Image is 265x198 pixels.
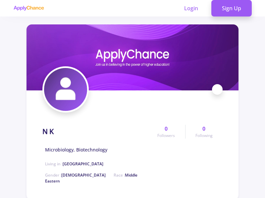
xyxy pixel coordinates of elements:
span: [DEMOGRAPHIC_DATA] [61,172,106,178]
img: applychance logo text only [13,6,44,11]
span: Microbiology, Biotechnology [45,146,107,153]
span: 0 [165,125,168,133]
span: Middle Eastern [45,172,137,184]
span: Gender : [45,172,106,178]
h1: N K [42,127,54,136]
a: 0Following [185,125,223,139]
span: [GEOGRAPHIC_DATA] [63,161,103,167]
img: N Kcover image [26,24,238,90]
span: 0 [202,125,205,133]
img: N Kavatar [44,68,87,111]
span: Following [195,133,213,139]
span: Race : [45,172,137,184]
span: Followers [157,133,175,139]
span: Living in : [45,161,103,167]
a: 0Followers [147,125,185,139]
